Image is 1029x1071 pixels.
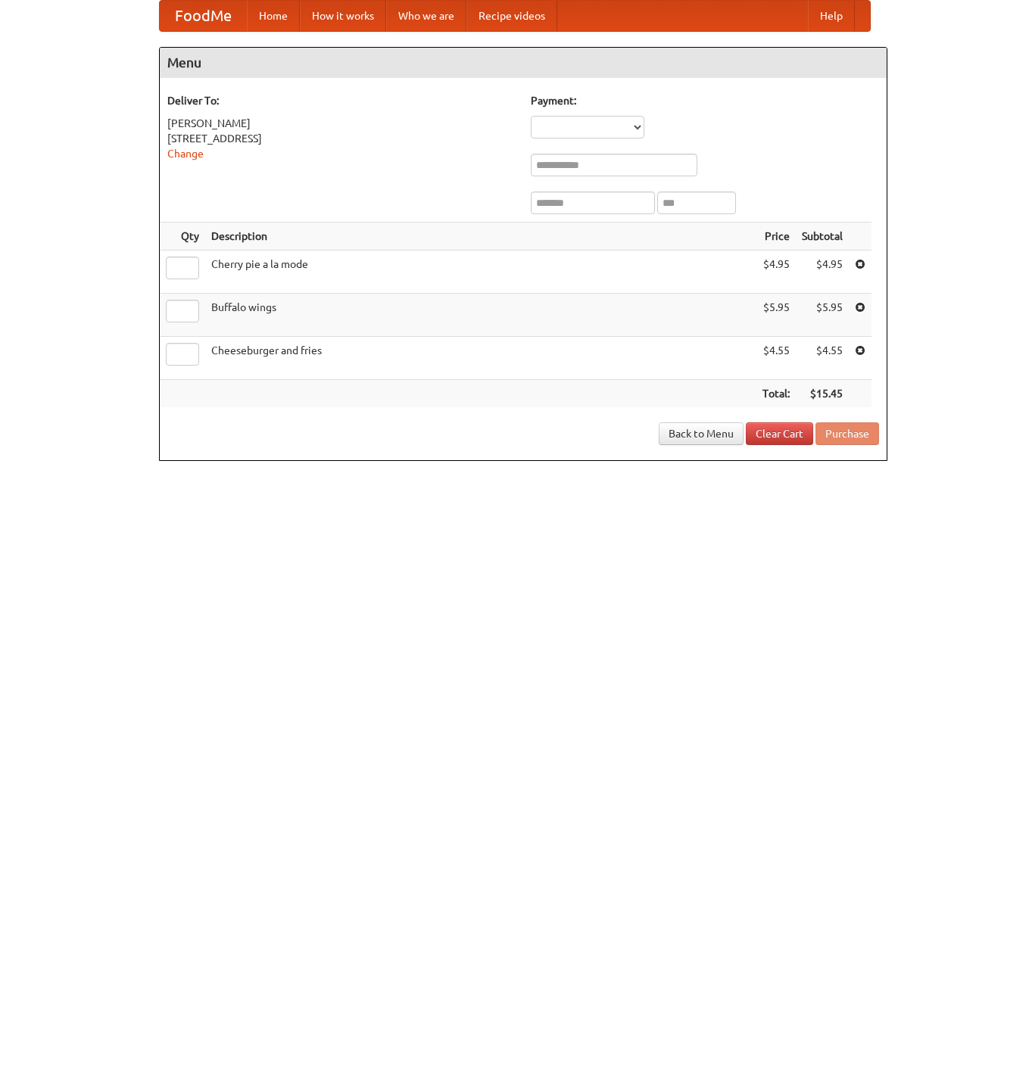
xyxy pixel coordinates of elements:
button: Purchase [815,422,879,445]
h5: Deliver To: [167,93,516,108]
th: Price [756,223,796,251]
a: Recipe videos [466,1,557,31]
td: Buffalo wings [205,294,756,337]
a: Home [247,1,300,31]
h5: Payment: [531,93,879,108]
td: $5.95 [796,294,849,337]
th: Subtotal [796,223,849,251]
h4: Menu [160,48,887,78]
a: Who we are [386,1,466,31]
a: Change [167,148,204,160]
td: $4.55 [756,337,796,380]
th: Qty [160,223,205,251]
td: Cheeseburger and fries [205,337,756,380]
a: Back to Menu [659,422,744,445]
td: $4.55 [796,337,849,380]
div: [PERSON_NAME] [167,116,516,131]
td: $4.95 [756,251,796,294]
th: Description [205,223,756,251]
a: FoodMe [160,1,247,31]
a: Clear Cart [746,422,813,445]
th: $15.45 [796,380,849,408]
a: How it works [300,1,386,31]
td: Cherry pie a la mode [205,251,756,294]
td: $5.95 [756,294,796,337]
a: Help [808,1,855,31]
td: $4.95 [796,251,849,294]
th: Total: [756,380,796,408]
div: [STREET_ADDRESS] [167,131,516,146]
